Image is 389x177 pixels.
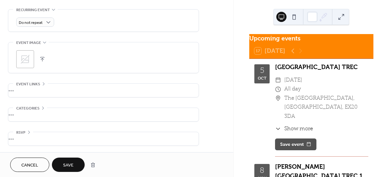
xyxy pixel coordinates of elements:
span: The [GEOGRAPHIC_DATA], [GEOGRAPHIC_DATA], EX20 3DA [284,94,368,121]
div: ​ [275,85,281,94]
span: Event links [16,81,40,88]
div: ​ [275,94,281,103]
button: Cancel [10,158,49,172]
button: ​Show more [275,125,313,133]
button: Save [52,158,85,172]
div: ••• [8,132,199,145]
span: Do not repeat [19,19,43,26]
div: ••• [8,84,199,97]
span: Show more [284,125,313,133]
span: [DATE] [284,76,302,85]
span: All day [284,85,301,94]
span: Save [63,162,74,169]
div: [GEOGRAPHIC_DATA] TREC [275,63,368,72]
div: ••• [8,108,199,121]
div: ​ [275,125,281,133]
span: Event image [16,39,41,46]
div: 5 [260,67,264,75]
div: 8 [260,167,264,175]
span: Cancel [21,162,38,169]
div: Upcoming events [249,34,373,43]
span: Recurring event [16,7,50,13]
div: Oct [258,76,266,80]
div: ​ [275,76,281,85]
span: Categories [16,105,39,112]
div: ; [16,50,34,68]
button: Save event [275,138,316,151]
span: RSVP [16,129,25,136]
